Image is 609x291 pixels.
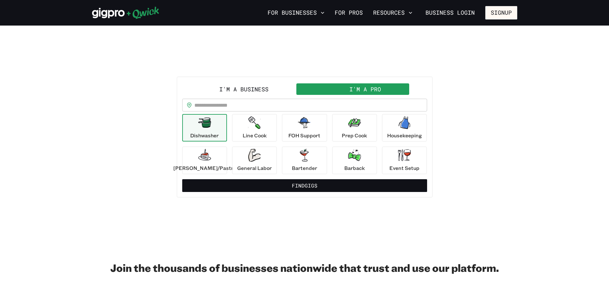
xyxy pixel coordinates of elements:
[237,164,272,172] p: General Labor
[292,164,317,172] p: Bartender
[382,147,427,174] button: Event Setup
[177,57,433,70] h2: PICK UP A SHIFT!
[371,7,415,18] button: Resources
[183,83,305,95] button: I'm a Business
[265,7,327,18] button: For Businesses
[282,114,327,142] button: FOH Support
[190,132,219,139] p: Dishwasher
[342,132,367,139] p: Prep Cook
[332,7,365,18] a: For Pros
[382,114,427,142] button: Housekeeping
[288,132,320,139] p: FOH Support
[485,6,517,19] button: Signup
[173,164,236,172] p: [PERSON_NAME]/Pastry
[332,114,377,142] button: Prep Cook
[420,6,480,19] a: Business Login
[305,83,426,95] button: I'm a Pro
[182,114,227,142] button: Dishwasher
[332,147,377,174] button: Barback
[182,179,427,192] button: FindGigs
[387,132,422,139] p: Housekeeping
[389,164,419,172] p: Event Setup
[182,147,227,174] button: [PERSON_NAME]/Pastry
[232,147,277,174] button: General Labor
[344,164,365,172] p: Barback
[92,261,517,274] h2: Join the thousands of businesses nationwide that trust and use our platform.
[243,132,267,139] p: Line Cook
[232,114,277,142] button: Line Cook
[282,147,327,174] button: Bartender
